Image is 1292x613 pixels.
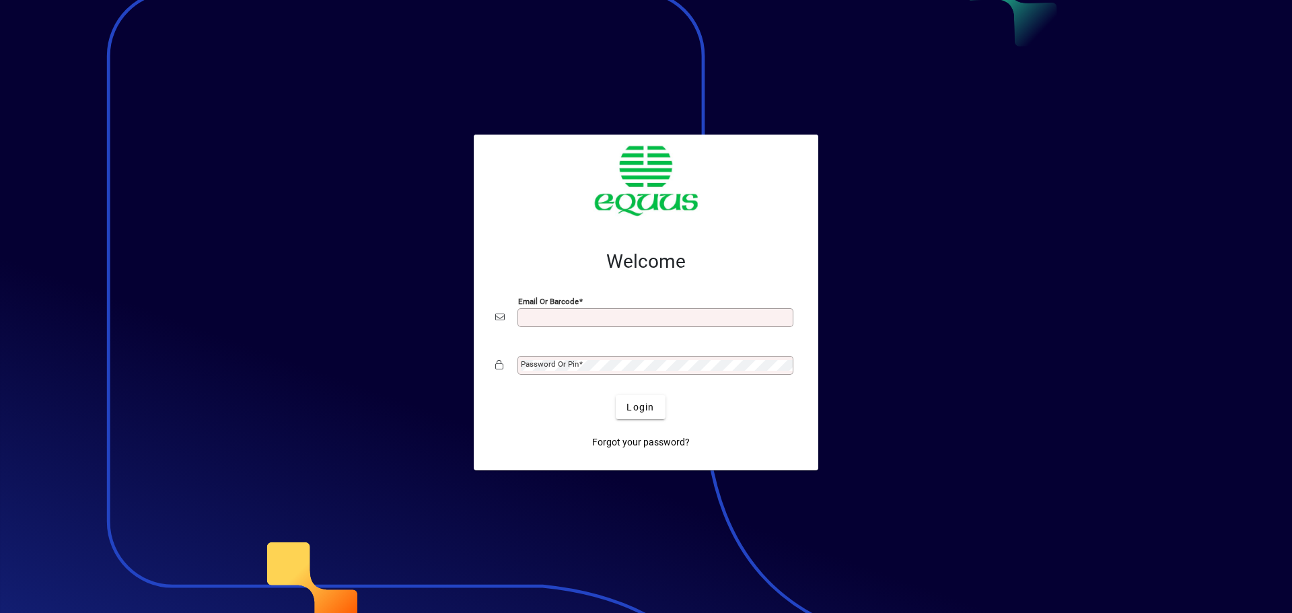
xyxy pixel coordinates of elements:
mat-label: Email or Barcode [518,297,579,306]
mat-label: Password or Pin [521,359,579,369]
span: Login [626,400,654,414]
a: Forgot your password? [587,430,695,454]
button: Login [616,395,665,419]
h2: Welcome [495,250,797,273]
span: Forgot your password? [592,435,690,449]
